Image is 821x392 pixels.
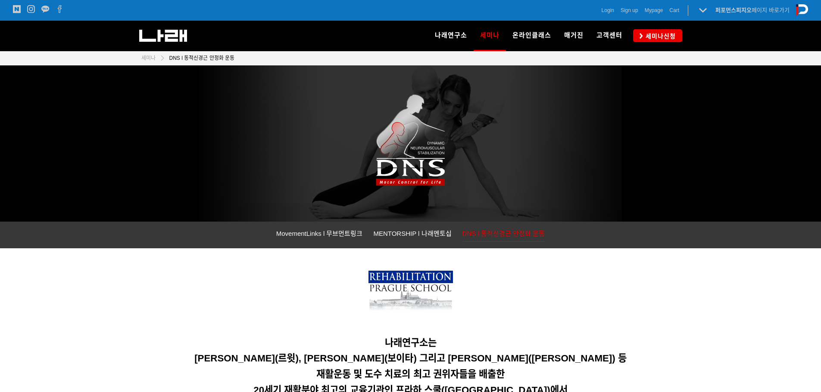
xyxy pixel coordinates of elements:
[141,54,156,62] a: 세미나
[715,7,790,13] a: 퍼포먼스피지오페이지 바로가기
[373,230,451,237] span: MENTORSHIP l 나래멘토십
[558,21,590,51] a: 매거진
[373,228,451,241] a: MENTORSHIP l 나래멘토십
[385,337,437,348] span: 나래연구소는
[276,228,363,241] a: MovementLinks l 무브먼트링크
[596,31,622,39] span: 고객센터
[480,28,499,42] span: 세미나
[633,29,682,42] a: 세미나신청
[462,228,545,242] a: DNS l 동적신경근 안정화 운동
[462,230,545,237] span: DNS l 동적신경근 안정화 운동
[602,6,614,15] a: Login
[435,31,467,39] span: 나래연구소
[715,7,752,13] strong: 퍼포먼스피지오
[368,271,453,315] img: 7bd3899b73cc6.png
[506,21,558,51] a: 온라인클래스
[428,21,474,51] a: 나래연구소
[276,230,363,237] span: MovementLinks l 무브먼트링크
[669,6,679,15] a: Cart
[194,353,627,364] span: [PERSON_NAME](르윗), [PERSON_NAME](보이타) 그리고 [PERSON_NAME]([PERSON_NAME]) 등
[645,6,663,15] a: Mypage
[590,21,629,51] a: 고객센터
[165,54,234,62] a: DNS l 동적신경근 안정화 운동
[621,6,638,15] a: Sign up
[141,55,156,61] span: 세미나
[643,32,676,40] span: 세미나신청
[474,21,506,51] a: 세미나
[169,55,234,61] span: DNS l 동적신경근 안정화 운동
[512,31,551,39] span: 온라인클래스
[316,369,505,380] span: 재활운동 및 도수 치료의 최고 권위자들을 배출한
[564,31,584,39] span: 매거진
